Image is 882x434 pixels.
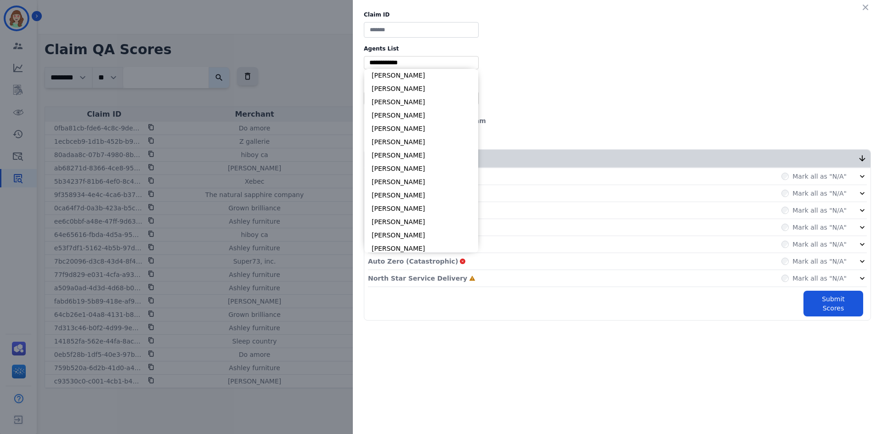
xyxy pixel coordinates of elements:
label: Mark all as "N/A" [792,206,847,215]
label: Mark all as "N/A" [792,257,847,266]
label: Claim ID [364,11,871,18]
label: Mark all as "N/A" [792,189,847,198]
div: Evaluation Date: [364,116,871,125]
label: Mark all as "N/A" [792,274,847,283]
li: [PERSON_NAME] [364,162,478,175]
li: [PERSON_NAME] [364,229,478,242]
button: Submit Scores [803,291,863,316]
div: Evaluator: [364,129,871,138]
label: Merchants List [364,80,871,88]
li: [PERSON_NAME] [364,215,478,229]
li: [PERSON_NAME] [364,189,478,202]
label: Agents List [364,45,871,52]
label: Mark all as "N/A" [792,172,847,181]
label: Mark all as "N/A" [792,223,847,232]
li: [PERSON_NAME] [364,96,478,109]
li: [PERSON_NAME] [364,242,478,255]
li: [PERSON_NAME] [364,175,478,189]
ul: selected options [366,58,476,68]
li: [PERSON_NAME] [364,149,478,162]
li: [PERSON_NAME] [364,202,478,215]
li: [PERSON_NAME] [364,122,478,135]
li: [PERSON_NAME] [364,109,478,122]
label: Mark all as "N/A" [792,240,847,249]
li: [PERSON_NAME] [364,82,478,96]
li: [PERSON_NAME] [364,135,478,149]
p: Auto Zero (Catastrophic) [368,257,458,266]
li: [PERSON_NAME] [364,69,478,82]
p: North Star Service Delivery [368,274,467,283]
